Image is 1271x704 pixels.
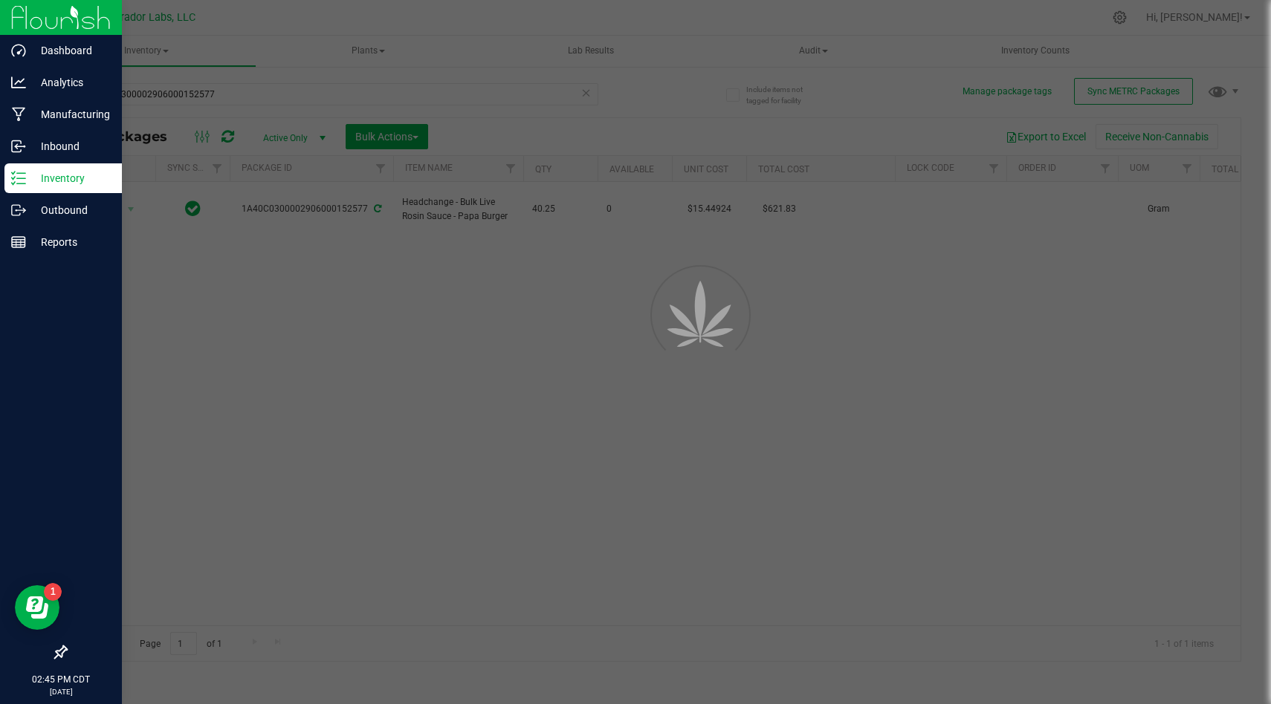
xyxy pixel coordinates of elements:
iframe: Resource center unread badge [44,583,62,601]
iframe: Resource center [15,585,59,630]
inline-svg: Inbound [11,139,26,154]
inline-svg: Analytics [11,75,26,90]
p: Reports [26,233,115,251]
p: 02:45 PM CDT [7,673,115,686]
inline-svg: Reports [11,235,26,250]
p: Dashboard [26,42,115,59]
inline-svg: Dashboard [11,43,26,58]
p: Outbound [26,201,115,219]
p: Manufacturing [26,105,115,123]
p: Inbound [26,137,115,155]
inline-svg: Outbound [11,203,26,218]
inline-svg: Inventory [11,171,26,186]
p: Inventory [26,169,115,187]
p: Analytics [26,74,115,91]
p: [DATE] [7,686,115,697]
inline-svg: Manufacturing [11,107,26,122]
